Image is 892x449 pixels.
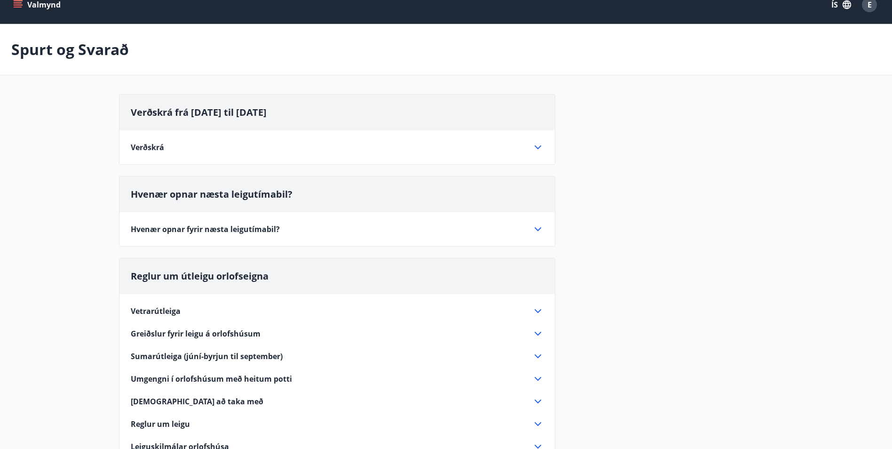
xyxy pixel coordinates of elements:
div: Umgengni í orlofshúsum með heitum potti [131,373,544,385]
span: Umgengni í orlofshúsum með heitum potti [131,374,292,384]
div: [DEMOGRAPHIC_DATA] að taka með [131,396,544,407]
span: Hvenær opnar fyrir næsta leigutímabil? [131,224,280,234]
span: Greiðslur fyrir leigu á orlofshúsum [131,329,260,339]
div: Reglur um leigu [131,418,544,430]
div: Verðskrá [131,142,544,153]
div: Greiðslur fyrir leigu á orlofshúsum [131,328,544,339]
span: Sumarútleiga (júní-byrjun til september) [131,351,283,361]
div: Hvenær opnar fyrir næsta leigutímabil? [131,224,544,235]
div: Sumarútleiga (júní-byrjun til september) [131,351,544,362]
span: Reglur um útleigu orlofseigna [131,270,268,282]
span: Vetrarútleiga [131,306,181,316]
span: Reglur um leigu [131,419,190,429]
div: Vetrarútleiga [131,305,544,317]
p: Spurt og Svarað [11,39,129,60]
span: Verðskrá [131,142,164,152]
span: [DEMOGRAPHIC_DATA] að taka með [131,396,263,407]
span: Hvenær opnar næsta leigutímabil? [131,188,292,200]
span: Verðskrá frá [DATE] til [DATE] [131,106,267,119]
